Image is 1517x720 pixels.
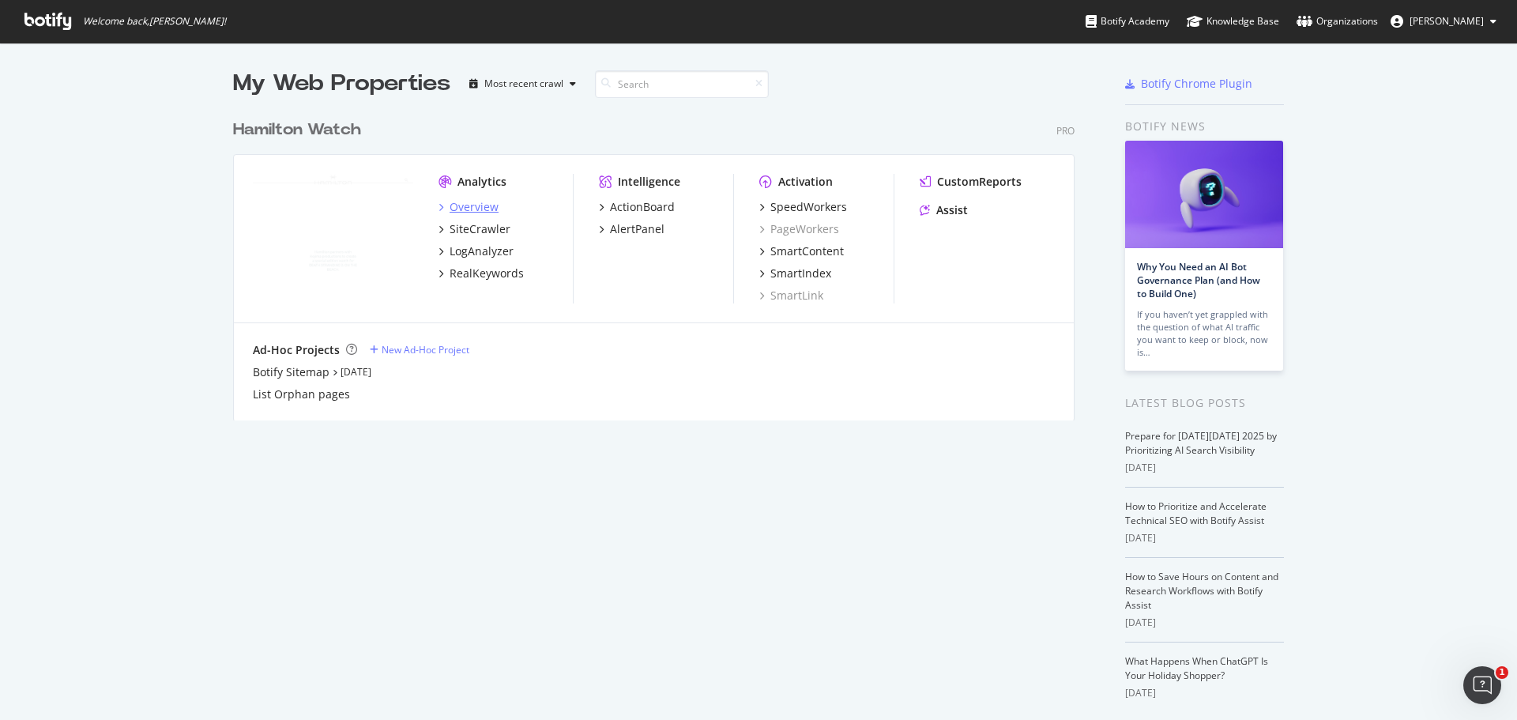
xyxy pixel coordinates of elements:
div: Organizations [1297,13,1378,29]
a: RealKeywords [439,266,524,281]
a: How to Prioritize and Accelerate Technical SEO with Botify Assist [1125,499,1267,527]
iframe: Intercom live chat [1463,666,1501,704]
div: Analytics [457,174,506,190]
a: CustomReports [920,174,1022,190]
div: CustomReports [937,174,1022,190]
a: ActionBoard [599,199,675,215]
a: AlertPanel [599,221,664,237]
a: SmartIndex [759,266,831,281]
div: LogAnalyzer [450,243,514,259]
div: Knowledge Base [1187,13,1279,29]
a: Botify Chrome Plugin [1125,76,1252,92]
div: AlertPanel [610,221,664,237]
div: New Ad-Hoc Project [382,343,469,356]
a: Botify Sitemap [253,364,329,380]
div: RealKeywords [450,266,524,281]
div: Ad-Hoc Projects [253,342,340,358]
div: [DATE] [1125,461,1284,475]
div: grid [233,100,1087,420]
a: How to Save Hours on Content and Research Workflows with Botify Assist [1125,570,1278,612]
div: SiteCrawler [450,221,510,237]
div: SpeedWorkers [770,199,847,215]
button: [PERSON_NAME] [1378,9,1509,34]
a: SpeedWorkers [759,199,847,215]
span: Alex Hantson [1410,14,1484,28]
div: My Web Properties [233,68,450,100]
a: List Orphan pages [253,386,350,402]
a: Why You Need an AI Bot Governance Plan (and How to Build One) [1137,260,1260,300]
a: Overview [439,199,499,215]
a: Assist [920,202,968,218]
input: Search [595,70,769,98]
a: SmartContent [759,243,844,259]
div: SmartContent [770,243,844,259]
img: Why You Need an AI Bot Governance Plan (and How to Build One) [1125,141,1283,248]
img: www.hamiltonwatch.com [253,174,413,302]
div: Botify news [1125,118,1284,135]
span: 1 [1496,666,1508,679]
div: [DATE] [1125,686,1284,700]
a: [DATE] [341,365,371,379]
div: Assist [936,202,968,218]
div: Latest Blog Posts [1125,394,1284,412]
div: Intelligence [618,174,680,190]
div: ActionBoard [610,199,675,215]
div: Activation [778,174,833,190]
div: If you haven’t yet grappled with the question of what AI traffic you want to keep or block, now is… [1137,308,1271,359]
a: SiteCrawler [439,221,510,237]
a: What Happens When ChatGPT Is Your Holiday Shopper? [1125,654,1268,682]
div: Botify Chrome Plugin [1141,76,1252,92]
div: SmartIndex [770,266,831,281]
button: Most recent crawl [463,71,582,96]
div: [DATE] [1125,531,1284,545]
div: [DATE] [1125,616,1284,630]
a: New Ad-Hoc Project [370,343,469,356]
a: LogAnalyzer [439,243,514,259]
div: Botify Academy [1086,13,1169,29]
div: Overview [450,199,499,215]
a: SmartLink [759,288,823,303]
a: PageWorkers [759,221,839,237]
div: Pro [1056,124,1075,138]
span: Welcome back, [PERSON_NAME] ! [83,15,226,28]
a: Prepare for [DATE][DATE] 2025 by Prioritizing AI Search Visibility [1125,429,1277,457]
div: Most recent crawl [484,79,563,89]
div: Hamilton Watch [233,119,361,141]
a: Hamilton Watch [233,119,367,141]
